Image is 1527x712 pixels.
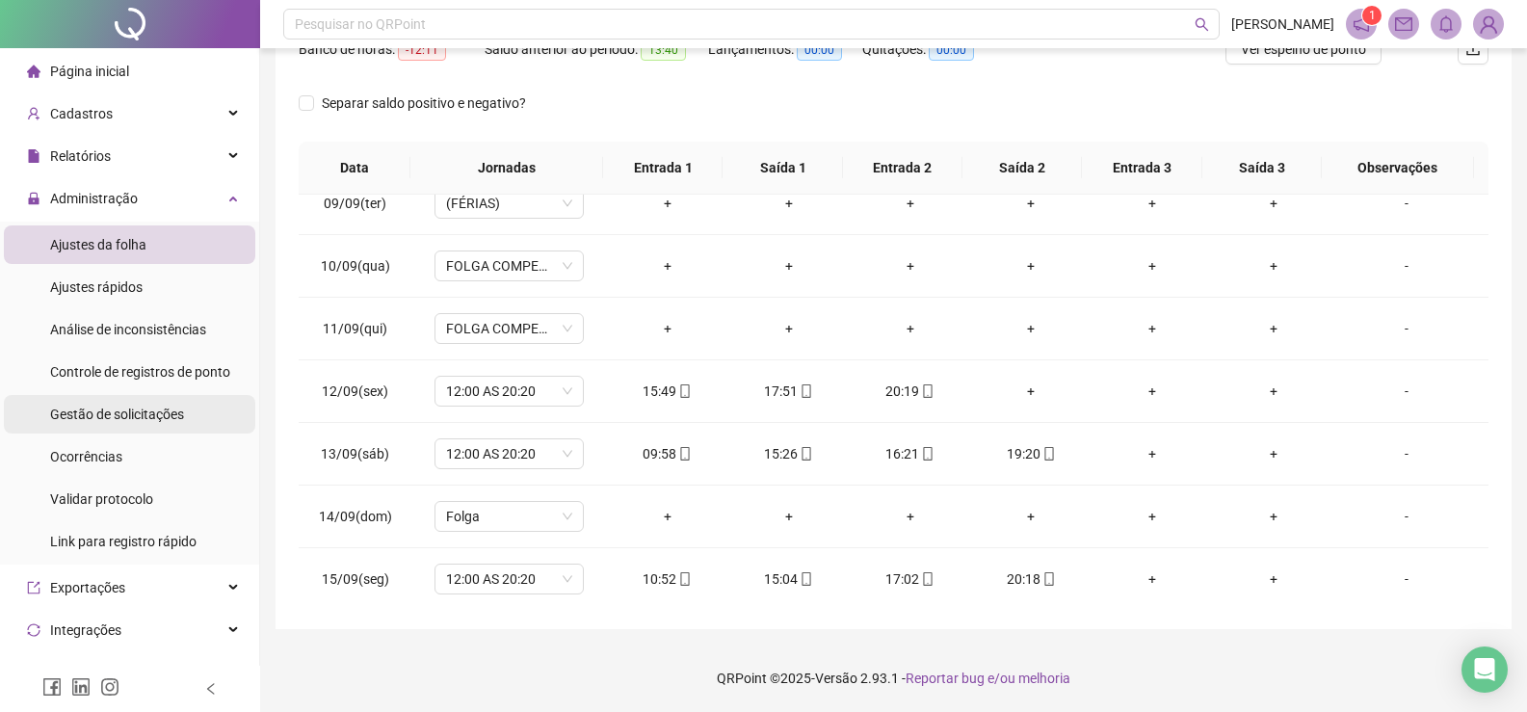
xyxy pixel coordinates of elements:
span: Observações [1337,157,1459,178]
div: + [1107,381,1198,402]
div: 16:21 [865,443,956,464]
span: user-add [27,107,40,120]
div: + [622,506,713,527]
span: Ajustes rápidos [50,279,143,295]
th: Observações [1322,142,1474,195]
div: + [1228,381,1319,402]
div: Saldo anterior ao período: [485,39,708,61]
div: 15:04 [744,568,834,590]
div: + [1107,506,1198,527]
span: Versão [815,671,857,686]
th: Entrada 1 [603,142,723,195]
span: linkedin [71,677,91,697]
span: Cadastros [50,106,113,121]
div: 10:52 [622,568,713,590]
span: [PERSON_NAME] [1231,13,1334,35]
sup: 1 [1362,6,1382,25]
span: 1 [1369,9,1376,22]
div: - [1350,506,1463,527]
span: mobile [798,384,813,398]
span: Exportações [50,580,125,595]
div: - [1350,443,1463,464]
span: mobile [676,572,692,586]
span: bell [1437,15,1455,33]
span: Administração [50,191,138,206]
div: + [986,506,1076,527]
span: file [27,149,40,163]
span: Relatórios [50,148,111,164]
th: Saída 1 [723,142,842,195]
div: + [986,255,1076,277]
span: instagram [100,677,119,697]
span: 00:00 [797,40,842,61]
span: lock [27,192,40,205]
span: Ajustes da folha [50,237,146,252]
span: 12/09(sex) [322,383,388,399]
div: + [1107,568,1198,590]
span: Ocorrências [50,449,122,464]
span: Reportar bug e/ou melhoria [906,671,1070,686]
span: export [27,581,40,594]
span: mobile [919,447,935,461]
img: 75839 [1474,10,1503,39]
div: + [986,193,1076,214]
span: mobile [919,384,935,398]
div: - [1350,255,1463,277]
span: upload [1465,41,1481,57]
span: 11/09(qui) [323,321,387,336]
span: Link para registro rápido [50,534,197,549]
div: + [865,193,956,214]
footer: QRPoint © 2025 - 2.93.1 - [260,645,1527,712]
span: 09/09(ter) [324,196,386,211]
span: mobile [676,384,692,398]
span: 14/09(dom) [319,509,392,524]
span: 10/09(qua) [321,258,390,274]
div: Lançamentos: [708,39,862,61]
div: + [744,506,834,527]
div: Banco de horas: [299,39,485,61]
span: Página inicial [50,64,129,79]
div: 20:18 [986,568,1076,590]
div: 20:19 [865,381,956,402]
span: Folga [446,502,572,531]
div: + [1228,443,1319,464]
div: - [1350,193,1463,214]
span: Separar saldo positivo e negativo? [314,92,534,114]
div: - [1350,568,1463,590]
th: Saída 3 [1202,142,1322,195]
span: mobile [1040,572,1056,586]
span: 13/09(sáb) [321,446,389,461]
span: Gestão de solicitações [50,407,184,422]
div: + [865,506,956,527]
div: + [986,318,1076,339]
span: 12:00 AS 20:20 [446,565,572,593]
span: 13:40 [641,40,686,61]
div: + [1228,255,1319,277]
span: 00:00 [929,40,974,61]
div: + [1228,568,1319,590]
span: Validar protocolo [50,491,153,507]
span: facebook [42,677,62,697]
span: home [27,65,40,78]
span: mobile [919,572,935,586]
div: + [986,381,1076,402]
div: + [865,255,956,277]
span: mobile [676,447,692,461]
span: FOLGA COMPENSATÓRIA [446,251,572,280]
span: 15/09(seg) [322,571,389,587]
th: Entrada 2 [843,142,962,195]
span: 12:00 AS 20:20 [446,439,572,468]
div: + [622,318,713,339]
span: Ver espelho de ponto [1241,39,1366,60]
span: Controle de registros de ponto [50,364,230,380]
button: Ver espelho de ponto [1225,34,1382,65]
th: Data [299,142,410,195]
span: mail [1395,15,1412,33]
div: + [865,318,956,339]
div: + [1107,255,1198,277]
span: search [1195,17,1209,32]
th: Saída 2 [962,142,1082,195]
div: - [1350,381,1463,402]
span: left [204,682,218,696]
div: + [1107,443,1198,464]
